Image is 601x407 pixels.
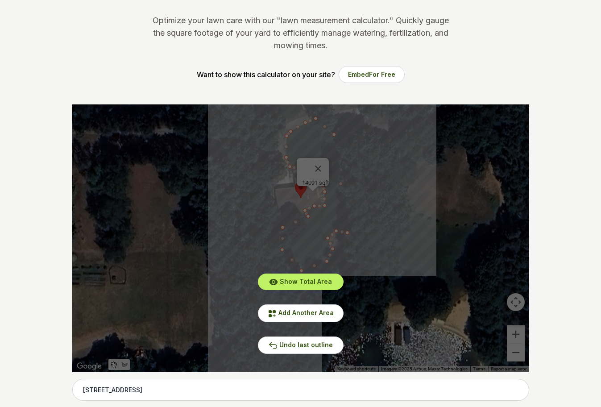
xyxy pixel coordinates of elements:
[72,379,529,401] input: Enter your address to get started
[258,336,344,354] button: Undo last outline
[197,69,335,80] p: Want to show this calculator on your site?
[258,274,344,290] button: Show Total Area
[369,71,395,78] span: For Free
[279,341,333,349] span: Undo last outline
[280,278,332,285] span: Show Total Area
[151,14,451,52] p: Optimize your lawn care with our "lawn measurement calculator." Quickly gauge the square footage ...
[258,304,344,322] button: Add Another Area
[339,66,405,83] button: EmbedFor Free
[278,309,334,316] span: Add Another Area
